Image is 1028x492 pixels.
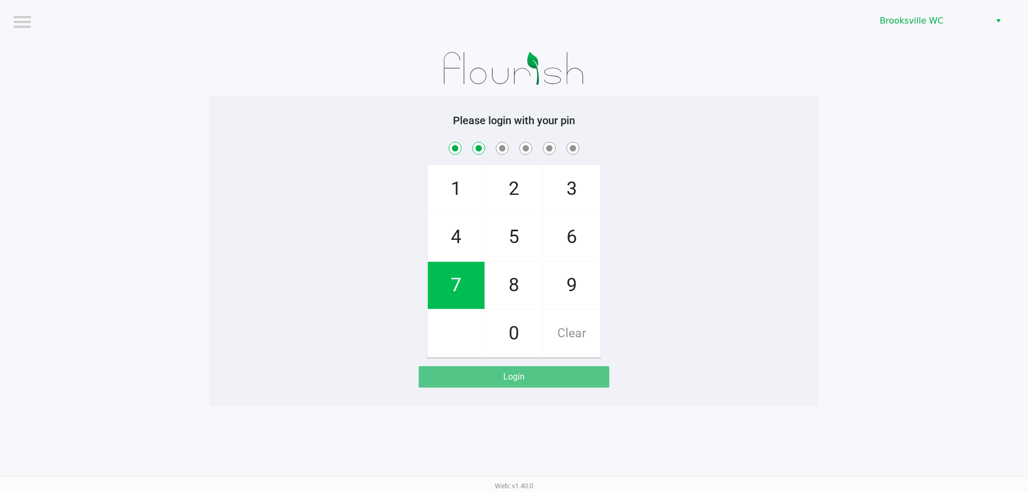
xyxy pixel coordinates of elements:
span: 0 [486,310,542,357]
span: Brooksville WC [880,14,984,27]
span: Clear [543,310,600,357]
span: 8 [486,262,542,309]
span: 5 [486,214,542,261]
span: 9 [543,262,600,309]
span: 6 [543,214,600,261]
span: Web: v1.40.0 [495,482,533,490]
span: 4 [428,214,485,261]
span: 3 [543,165,600,213]
h5: Please login with your pin [217,114,811,127]
span: 1 [428,165,485,213]
button: Select [991,11,1006,31]
span: 7 [428,262,485,309]
span: 2 [486,165,542,213]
